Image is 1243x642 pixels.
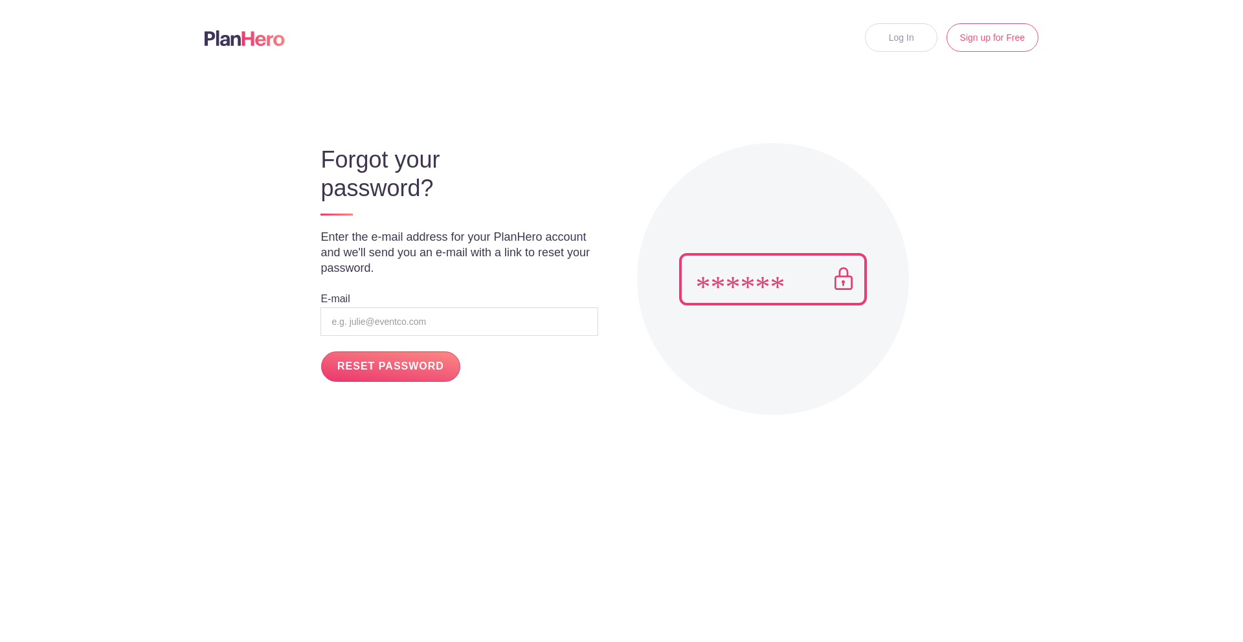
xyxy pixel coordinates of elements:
h3: password? [320,175,598,201]
input: RESET PASSWORD [321,351,460,382]
img: Pass [679,253,867,305]
img: Logo main planhero [205,30,285,46]
input: e.g. julie@eventco.com [320,307,598,336]
p: Enter the e-mail address for your PlanHero account and we'll send you an e-mail with a link to re... [320,229,598,276]
a: Sign up for Free [946,23,1038,52]
h3: Forgot your [320,147,598,173]
label: E-mail [320,294,350,304]
a: Log In [865,23,937,52]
